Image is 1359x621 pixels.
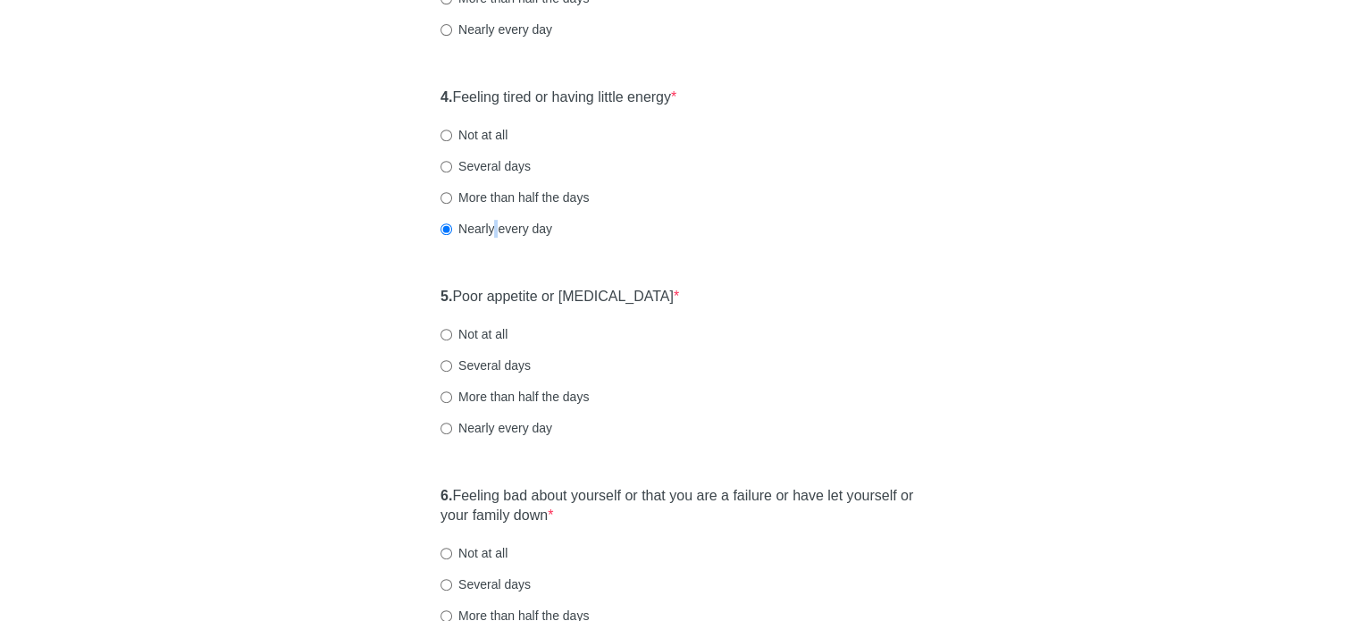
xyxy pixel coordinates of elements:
[440,24,452,36] input: Nearly every day
[440,419,552,437] label: Nearly every day
[440,544,508,562] label: Not at all
[440,548,452,559] input: Not at all
[440,325,508,343] label: Not at all
[440,88,676,108] label: Feeling tired or having little energy
[440,287,679,307] label: Poor appetite or [MEDICAL_DATA]
[440,223,452,235] input: Nearly every day
[440,89,452,105] strong: 4.
[440,579,452,591] input: Several days
[440,488,452,503] strong: 6.
[440,360,452,372] input: Several days
[440,189,589,206] label: More than half the days
[440,391,452,403] input: More than half the days
[440,220,552,238] label: Nearly every day
[440,423,452,434] input: Nearly every day
[440,192,452,204] input: More than half the days
[440,357,531,374] label: Several days
[440,388,589,406] label: More than half the days
[440,575,531,593] label: Several days
[440,161,452,172] input: Several days
[440,130,452,141] input: Not at all
[440,289,452,304] strong: 5.
[440,486,919,527] label: Feeling bad about yourself or that you are a failure or have let yourself or your family down
[440,329,452,340] input: Not at all
[440,21,552,38] label: Nearly every day
[440,126,508,144] label: Not at all
[440,157,531,175] label: Several days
